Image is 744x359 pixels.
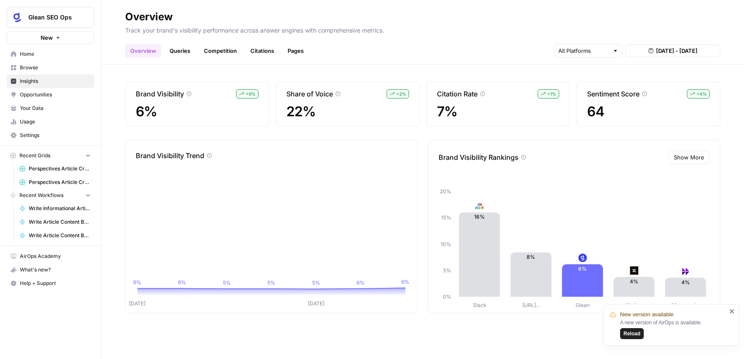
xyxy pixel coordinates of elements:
[7,74,94,88] a: Insights
[29,218,91,226] span: Write Article Content Brief (Agents)
[7,47,94,61] a: Home
[626,302,642,308] tspan: Notion
[396,90,406,97] span: + 2 %
[267,280,275,286] tspan: 5%
[7,277,94,290] button: Help + Support
[7,88,94,101] a: Opportunities
[623,330,640,337] span: Reload
[133,279,141,285] tspan: 6%
[668,151,710,164] button: Show More
[401,279,409,285] tspan: 6%
[29,232,91,239] span: Write Article Content Brief (Search)
[20,77,91,85] span: Insights
[7,7,94,28] button: Workspace: Glean SEO Ops
[442,293,451,300] tspan: 0%
[441,215,451,221] tspan: 15%
[10,10,25,25] img: Glean SEO Ops Logo
[199,44,242,58] a: Competition
[286,89,333,99] p: Share of Voice
[578,254,587,262] img: opdhyqjq9e9v6genfq59ut7sdua2
[7,31,94,44] button: New
[558,47,609,55] input: All Platforms
[472,302,486,308] tspan: Slack
[20,118,91,126] span: Usage
[125,10,173,24] div: Overview
[587,104,710,119] span: 64
[308,300,324,307] tspan: [DATE]
[7,129,94,142] a: Settings
[16,215,94,229] a: Write Article Content Brief (Agents)
[7,115,94,129] a: Usage
[20,104,91,112] span: Your Data
[129,300,146,307] tspan: [DATE]
[20,91,91,99] span: Opportunities
[136,104,258,119] span: 6%
[7,61,94,74] a: Browse
[681,279,690,285] text: 4%
[437,104,560,119] span: 7%
[312,280,320,286] tspan: 5%
[29,165,91,173] span: Perspectives Article Creation
[20,64,91,71] span: Browse
[16,202,94,215] a: Write Informational Article Body (Agents)
[576,302,590,308] tspan: Glean
[620,310,673,319] span: New version available
[20,252,91,260] span: AirOps Academy
[697,90,707,97] span: + 4 %
[7,249,94,263] a: AirOps Academy
[626,44,720,57] button: [DATE] - [DATE]
[283,44,309,58] a: Pages
[437,89,478,99] p: Citation Rate
[286,104,409,119] span: 22%
[245,44,279,58] a: Citations
[16,175,94,189] a: Perspectives Article Creation (Search)
[443,267,451,274] tspan: 5%
[474,214,485,220] text: 16%
[29,178,91,186] span: Perspectives Article Creation (Search)
[547,90,556,97] span: + 1 %
[125,24,720,35] p: Track your brand's visibility performance across answer engines with comprehensive metrics.
[178,279,186,285] tspan: 6%
[16,229,94,242] a: Write Article Content Brief (Search)
[19,192,63,199] span: Recent Workflows
[28,13,80,22] span: Glean SEO Ops
[16,162,94,175] a: Perspectives Article Creation
[357,280,365,286] tspan: 6%
[729,308,735,315] button: close
[20,50,91,58] span: Home
[136,89,184,99] p: Brand Visibility
[20,280,91,287] span: Help + Support
[125,44,161,58] a: Overview
[630,266,638,275] img: ycaedlw8l6jwusys5v0vm0nwqhfq
[20,132,91,139] span: Settings
[439,152,519,162] p: Brand Visibility Rankings
[522,302,540,308] tspan: [URL]…
[165,44,195,58] a: Queries
[587,89,640,99] p: Sentiment Score
[630,278,638,285] text: 4%
[246,90,255,97] span: + 0 %
[578,266,587,272] text: 6%
[475,202,483,210] img: hm1wecl28sthlv6avrmchfte5od9
[672,302,700,308] tspan: Moveworks
[440,241,451,247] tspan: 10%
[19,152,50,159] span: Recent Grids
[29,205,91,212] span: Write Informational Article Body (Agents)
[656,47,697,55] span: [DATE] - [DATE]
[681,267,690,276] img: s280smyarvdq9q0cx8qdq82iosom
[7,263,94,277] button: What's new?
[620,328,644,339] button: Reload
[620,319,727,339] div: A new version of AirOps is available.
[41,33,53,42] span: New
[439,188,451,195] tspan: 20%
[7,101,94,115] a: Your Data
[136,151,204,161] p: Brand Visibility Trend
[527,254,535,260] text: 8%
[7,263,94,276] div: What's new?
[674,153,704,162] span: Show More
[7,149,94,162] button: Recent Grids
[223,280,231,286] tspan: 5%
[7,189,94,202] button: Recent Workflows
